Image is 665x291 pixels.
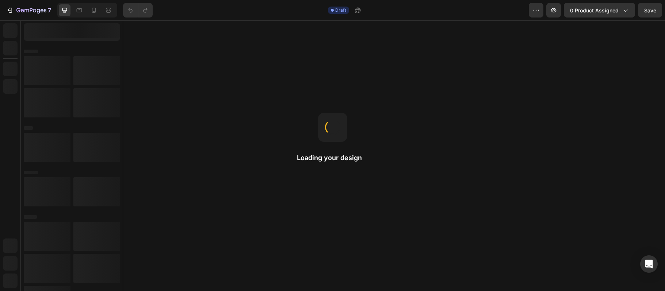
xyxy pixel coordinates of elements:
div: Undo/Redo [123,3,153,18]
p: 7 [48,6,51,15]
span: Draft [335,7,346,13]
button: Save [638,3,662,18]
span: 0 product assigned [570,7,619,14]
h2: Loading your design [297,154,368,162]
span: Save [644,7,656,13]
button: 0 product assigned [564,3,635,18]
div: Open Intercom Messenger [640,255,658,273]
button: 7 [3,3,54,18]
